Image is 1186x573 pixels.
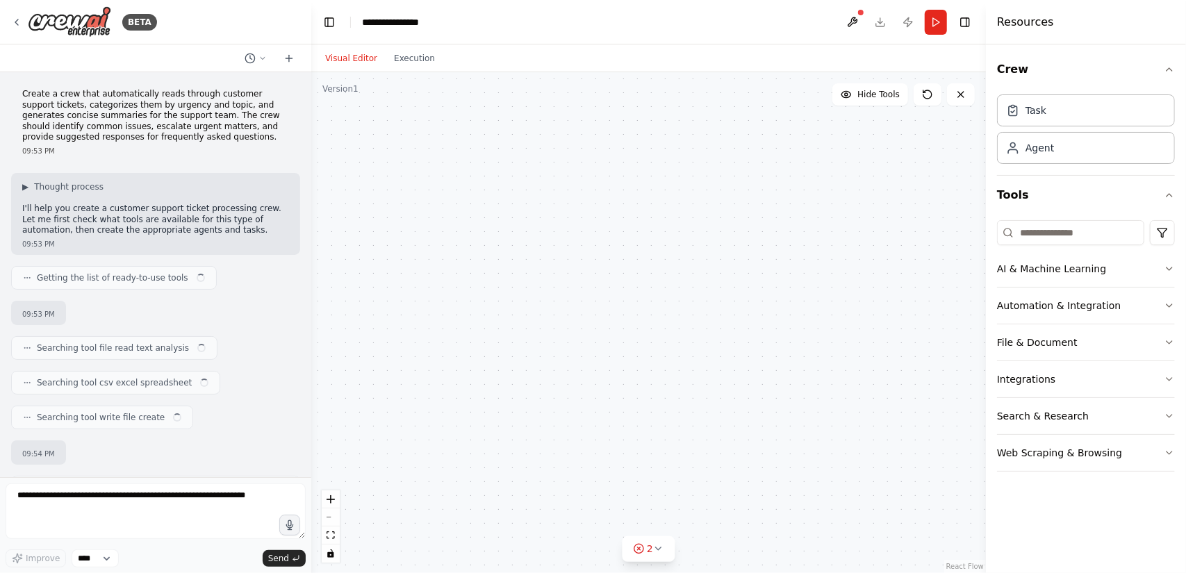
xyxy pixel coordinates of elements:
button: 2 [622,536,675,562]
button: Hide left sidebar [320,13,339,32]
div: Crew [997,89,1175,175]
div: Version 1 [322,83,359,94]
span: Thought process [34,181,104,192]
button: AI & Machine Learning [997,251,1175,287]
button: Execution [386,50,443,67]
button: File & Document [997,324,1175,360]
nav: breadcrumb [362,15,419,29]
button: Send [263,550,306,567]
span: Searching tool csv excel spreadsheet [37,377,192,388]
button: Tools [997,176,1175,215]
span: Improve [26,553,60,564]
span: Searching tool file read text analysis [37,342,189,354]
div: 09:53 PM [22,146,289,156]
button: ▶Thought process [22,181,104,192]
div: Agent [1026,141,1054,155]
div: React Flow controls [322,490,340,563]
p: Create a crew that automatically reads through customer support tickets, categorizes them by urge... [22,89,289,143]
button: Web Scraping & Browsing [997,435,1175,471]
button: Hide Tools [832,83,908,106]
button: Visual Editor [317,50,386,67]
p: I'll help you create a customer support ticket processing crew. Let me first check what tools are... [22,204,289,236]
h4: Resources [997,14,1054,31]
div: Task [1026,103,1046,117]
span: ▶ [22,181,28,192]
button: Crew [997,50,1175,89]
button: toggle interactivity [322,545,340,563]
button: Integrations [997,361,1175,397]
button: Improve [6,549,66,567]
span: Hide Tools [857,89,900,100]
button: Automation & Integration [997,288,1175,324]
button: Switch to previous chat [239,50,272,67]
div: BETA [122,14,157,31]
button: fit view [322,526,340,545]
span: Searching tool write file create [37,412,165,423]
div: 09:53 PM [22,309,55,319]
span: Send [268,553,289,564]
button: Hide right sidebar [955,13,975,32]
button: zoom out [322,508,340,526]
span: Getting the list of ready-to-use tools [37,272,188,283]
a: React Flow attribution [946,563,984,570]
div: 09:53 PM [22,239,289,249]
div: 09:54 PM [22,449,55,459]
button: Start a new chat [278,50,300,67]
button: Click to speak your automation idea [279,515,300,535]
div: Tools [997,215,1175,483]
button: zoom in [322,490,340,508]
span: 2 [647,542,653,556]
img: Logo [28,6,111,38]
button: Search & Research [997,398,1175,434]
